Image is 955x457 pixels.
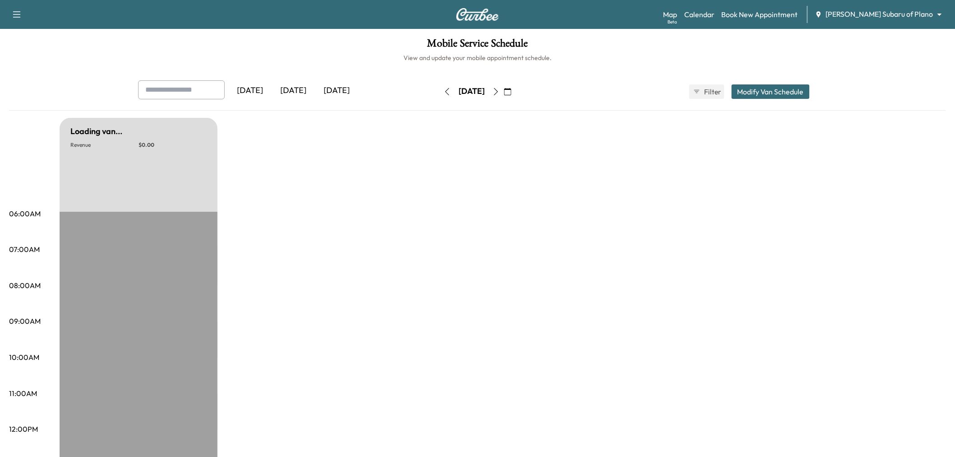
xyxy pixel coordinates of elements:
div: Beta [668,19,677,25]
img: Curbee Logo [456,8,499,21]
p: 11:00AM [9,388,37,399]
div: [DATE] [228,80,272,101]
p: 08:00AM [9,280,41,291]
a: MapBeta [663,9,677,20]
span: Filter [704,86,720,97]
p: Revenue [70,141,139,149]
p: 10:00AM [9,352,39,363]
span: [PERSON_NAME] Subaru of Plano [826,9,933,19]
p: 07:00AM [9,244,40,255]
p: 12:00PM [9,424,38,434]
p: $ 0.00 [139,141,207,149]
button: Modify Van Schedule [732,84,810,99]
p: 09:00AM [9,316,41,326]
a: Book New Appointment [722,9,798,20]
h6: View and update your mobile appointment schedule. [9,53,946,62]
div: [DATE] [459,86,485,97]
button: Filter [689,84,724,99]
h1: Mobile Service Schedule [9,38,946,53]
div: [DATE] [272,80,315,101]
div: [DATE] [315,80,358,101]
a: Calendar [684,9,714,20]
p: 06:00AM [9,208,41,219]
h5: Loading van... [70,125,122,138]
